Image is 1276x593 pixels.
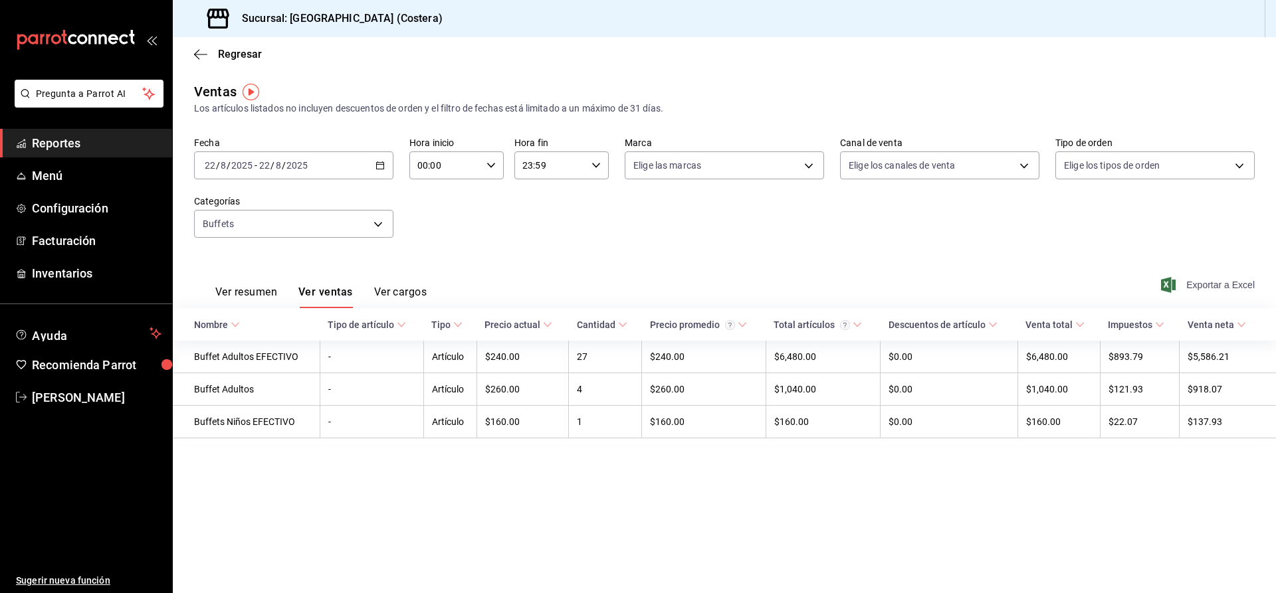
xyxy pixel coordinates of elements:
[1180,341,1276,373] td: $5,586.21
[32,134,161,152] span: Reportes
[409,138,504,147] label: Hora inicio
[889,319,998,330] span: Descuentos de artículo
[881,373,1017,406] td: $0.00
[642,373,766,406] td: $260.00
[255,160,257,171] span: -
[320,373,423,406] td: -
[270,160,274,171] span: /
[1100,373,1180,406] td: $121.93
[1025,319,1073,330] div: Venta total
[328,319,406,330] span: Tipo de artículo
[840,320,850,330] svg: El total artículos considera cambios de precios en los artículos así como costos adicionales por ...
[881,341,1017,373] td: $0.00
[881,406,1017,438] td: $0.00
[889,319,986,330] div: Descuentos de artículo
[1108,319,1152,330] div: Impuestos
[203,217,234,230] span: Buffets
[32,167,161,185] span: Menú
[275,160,282,171] input: --
[194,319,240,330] span: Nombre
[423,406,477,438] td: Artículo
[320,406,423,438] td: -
[194,102,1255,116] div: Los artículos listados no incluyen descuentos de orden y el filtro de fechas está limitado a un m...
[216,160,220,171] span: /
[215,286,277,308] button: Ver resumen
[766,406,880,438] td: $160.00
[650,319,735,330] div: Precio promedio
[1100,406,1180,438] td: $22.07
[1017,406,1100,438] td: $160.00
[577,319,627,330] span: Cantidad
[477,341,568,373] td: $240.00
[849,159,955,172] span: Elige los canales de venta
[173,406,320,438] td: Buffets Niños EFECTIVO
[431,319,451,330] div: Tipo
[431,319,463,330] span: Tipo
[514,138,609,147] label: Hora fin
[725,320,735,330] svg: Precio promedio = Total artículos / cantidad
[9,96,163,110] a: Pregunta a Parrot AI
[569,373,642,406] td: 4
[231,11,443,27] h3: Sucursal: [GEOGRAPHIC_DATA] (Costera)
[374,286,427,308] button: Ver cargos
[194,48,262,60] button: Regresar
[477,373,568,406] td: $260.00
[194,82,237,102] div: Ventas
[569,341,642,373] td: 27
[1180,373,1276,406] td: $918.07
[642,406,766,438] td: $160.00
[423,373,477,406] td: Artículo
[282,160,286,171] span: /
[1108,319,1164,330] span: Impuestos
[1188,319,1234,330] div: Venta neta
[32,388,161,406] span: [PERSON_NAME]
[146,35,157,45] button: open_drawer_menu
[36,87,143,101] span: Pregunta a Parrot AI
[1188,319,1246,330] span: Venta neta
[204,160,216,171] input: --
[227,160,231,171] span: /
[231,160,253,171] input: ----
[298,286,353,308] button: Ver ventas
[577,319,615,330] div: Cantidad
[259,160,270,171] input: --
[423,341,477,373] td: Artículo
[642,341,766,373] td: $240.00
[774,319,862,330] span: Total artículos
[650,319,747,330] span: Precio promedio
[220,160,227,171] input: --
[194,197,393,206] label: Categorías
[15,80,163,108] button: Pregunta a Parrot AI
[215,286,427,308] div: navigation tabs
[32,232,161,250] span: Facturación
[766,373,880,406] td: $1,040.00
[1164,277,1255,293] button: Exportar a Excel
[194,138,393,147] label: Fecha
[32,356,161,374] span: Recomienda Parrot
[16,574,161,588] span: Sugerir nueva función
[1064,159,1160,172] span: Elige los tipos de orden
[1017,373,1100,406] td: $1,040.00
[774,319,850,330] div: Total artículos
[286,160,308,171] input: ----
[218,48,262,60] span: Regresar
[32,264,161,282] span: Inventarios
[194,319,228,330] div: Nombre
[173,341,320,373] td: Buffet Adultos EFECTIVO
[625,138,824,147] label: Marca
[1055,138,1255,147] label: Tipo de orden
[32,199,161,217] span: Configuración
[840,138,1039,147] label: Canal de venta
[477,406,568,438] td: $160.00
[243,84,259,100] img: Tooltip marker
[32,325,144,341] span: Ayuda
[320,341,423,373] td: -
[766,341,880,373] td: $6,480.00
[484,319,540,330] div: Precio actual
[484,319,552,330] span: Precio actual
[1180,406,1276,438] td: $137.93
[328,319,394,330] div: Tipo de artículo
[633,159,701,172] span: Elige las marcas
